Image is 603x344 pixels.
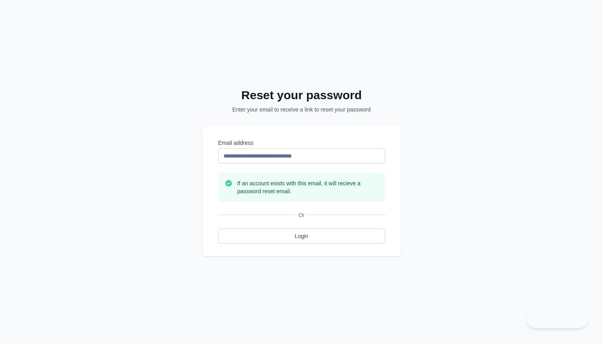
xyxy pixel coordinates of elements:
[527,311,587,328] iframe: Toggle Customer Support
[218,139,385,147] label: Email address
[237,179,379,195] h3: If an account exists with this email, it will recieve a password reset email.
[218,229,385,244] a: Login
[295,211,308,219] span: Or
[213,106,391,113] p: Enter your email to receive a link to reset your password
[213,88,391,102] h2: Reset your password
